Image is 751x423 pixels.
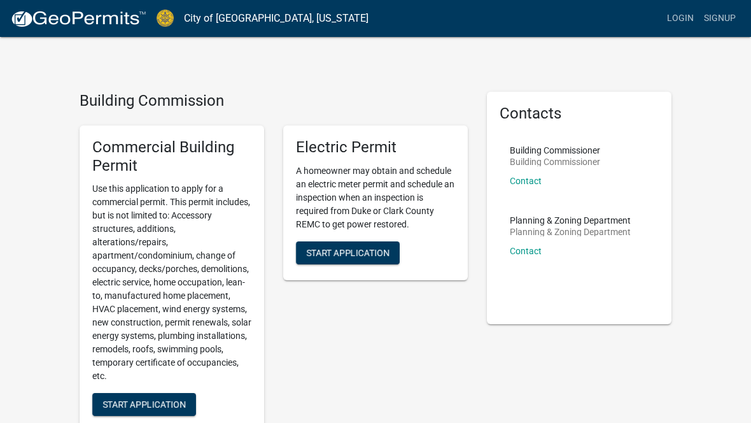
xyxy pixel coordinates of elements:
[500,104,659,123] h5: Contacts
[80,92,468,110] h4: Building Commission
[510,216,631,225] p: Planning & Zoning Department
[510,146,600,155] p: Building Commissioner
[306,247,390,257] span: Start Application
[102,399,186,410] span: Start Application
[296,164,455,231] p: A homeowner may obtain and schedule an electric meter permit and schedule an inspection when an i...
[510,246,542,256] a: Contact
[92,393,196,416] button: Start Application
[92,138,251,175] h5: Commercial Building Permit
[184,8,368,29] a: City of [GEOGRAPHIC_DATA], [US_STATE]
[157,10,174,27] img: City of Jeffersonville, Indiana
[699,6,741,31] a: Signup
[510,227,631,236] p: Planning & Zoning Department
[510,157,600,166] p: Building Commissioner
[662,6,699,31] a: Login
[296,138,455,157] h5: Electric Permit
[510,176,542,186] a: Contact
[92,182,251,383] p: Use this application to apply for a commercial permit. This permit includes, but is not limited t...
[296,241,400,264] button: Start Application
